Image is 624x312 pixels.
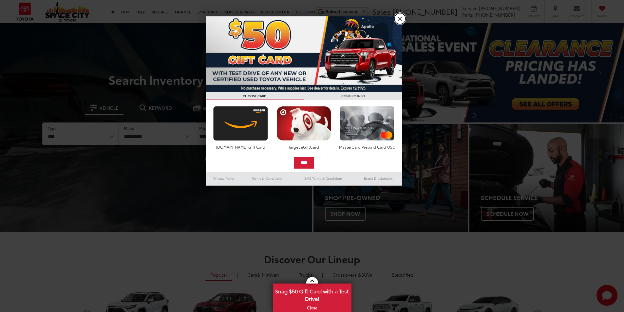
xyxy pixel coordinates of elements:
h3: CHOOSE CARD [206,92,304,100]
a: Terms & Conditions [242,174,292,182]
div: MasterCard Prepaid Card USD [338,144,396,150]
img: 53411_top_152338.jpg [206,16,402,92]
span: Snag $50 Gift Card with a Test Drive! [274,284,351,304]
div: Target eGiftCard [275,144,333,150]
a: SMS Terms & Conditions [293,174,354,182]
a: Brand Disclaimers [354,174,402,182]
h3: CONFIRM INFO [304,92,402,100]
div: [DOMAIN_NAME] Gift Card [212,144,270,150]
img: mastercard.png [338,106,396,141]
a: Privacy Policy [206,174,242,182]
img: amazoncard.png [212,106,270,141]
img: targetcard.png [275,106,333,141]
